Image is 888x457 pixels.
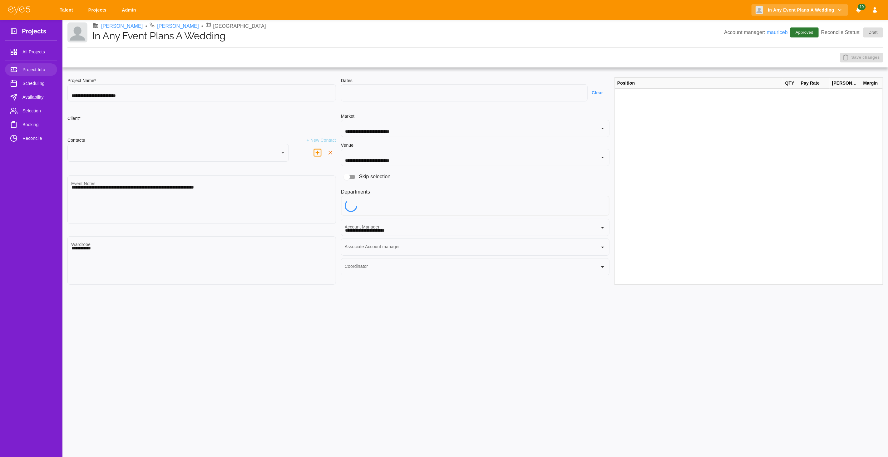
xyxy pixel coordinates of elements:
[821,27,883,37] p: Reconcile Status:
[22,80,52,87] span: Scheduling
[341,171,609,183] div: Skip selection
[724,29,788,36] p: Account manager:
[792,29,817,36] span: Approved
[5,63,57,76] a: Project Info
[67,22,87,42] img: Client logo
[756,6,763,14] img: Client logo
[341,142,353,149] h6: Venue
[341,188,609,196] h6: Departments
[341,113,609,120] h6: Market
[118,4,142,16] a: Admin
[22,93,52,101] span: Availability
[67,77,336,84] h6: Project Name*
[5,132,57,145] a: Reconcile
[783,78,798,89] div: QTY
[22,66,52,73] span: Project Info
[598,263,607,271] button: Open
[858,4,866,10] span: 10
[853,4,864,16] button: Notifications
[22,135,52,142] span: Reconcile
[92,30,724,42] h1: In Any Event Plans A Wedding
[22,27,46,37] h3: Projects
[598,243,607,252] button: Open
[5,77,57,90] a: Scheduling
[615,78,783,89] div: Position
[830,78,861,89] div: [PERSON_NAME]
[588,87,609,99] button: Clear
[598,153,607,162] button: Open
[22,48,52,56] span: All Projects
[598,223,607,232] button: Open
[310,145,325,160] button: delete
[307,137,336,144] p: + New Contact
[67,137,85,144] h6: Contacts
[861,78,883,89] div: Margin
[767,30,788,35] a: mauriceb
[146,22,147,30] li: •
[5,118,57,131] a: Booking
[22,107,52,115] span: Selection
[598,124,607,133] button: Open
[752,4,848,16] button: In Any Event Plans A Wedding
[325,147,336,158] button: delete
[22,121,52,128] span: Booking
[5,91,57,103] a: Availability
[341,77,609,84] h6: Dates
[201,22,203,30] li: •
[865,29,881,36] span: Draft
[7,6,31,15] img: eye5
[157,22,199,30] a: [PERSON_NAME]
[798,78,830,89] div: Pay Rate
[101,22,143,30] a: [PERSON_NAME]
[84,4,113,16] a: Projects
[5,46,57,58] a: All Projects
[213,22,266,30] p: [GEOGRAPHIC_DATA]
[5,105,57,117] a: Selection
[56,4,79,16] a: Talent
[67,115,81,122] h6: Client*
